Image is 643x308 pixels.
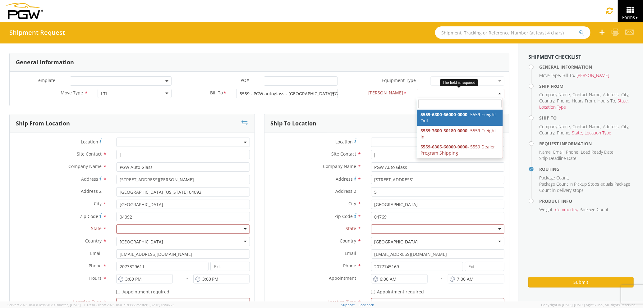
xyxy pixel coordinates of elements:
span: Move Type [539,72,560,78]
span: [PERSON_NAME] [576,72,609,78]
span: Hours To [597,98,615,104]
h4: Routing [539,167,634,171]
li: , [553,149,564,155]
li: , [563,72,575,79]
img: pgw-form-logo-1aaa8060b1cc70fad034.png [5,3,43,19]
span: Phone [89,263,102,269]
span: Company Name [539,92,570,97]
span: Appointment [329,275,356,281]
span: PO# [241,77,249,83]
span: Contact Name [572,124,600,129]
span: State [572,130,582,136]
span: State [618,98,628,104]
span: - 5559 Dealer Program Shipping [421,144,495,156]
span: Company Name [539,124,570,129]
span: Zip Code [335,213,353,219]
span: Location Type [539,104,566,110]
label: Appointment required [371,288,425,295]
span: Bill Code [369,90,403,97]
li: , [581,149,614,155]
li: , [557,130,570,136]
li: , [539,149,552,155]
button: Submit [528,277,634,288]
span: Bill To [563,72,574,78]
span: Copyright © [DATE]-[DATE] Agistix Inc., All Rights Reserved [541,302,636,307]
span: Country [539,130,554,136]
span: Ship Deadline Date [539,155,576,161]
span: Forms [622,14,639,20]
a: Support [342,302,355,307]
span: - [186,275,188,281]
li: , [597,98,616,104]
span: Location [81,139,98,145]
span: Contact Name [572,92,600,97]
span: Site Contact [77,151,102,157]
h3: Ship To Location [271,120,317,127]
span: Equipment Type [382,77,416,83]
span: Country [539,98,554,104]
input: Appointment required [116,290,120,294]
span: Name [539,149,551,155]
h3: General Information [16,59,74,66]
div: [GEOGRAPHIC_DATA] [120,239,163,245]
li: , [603,124,620,130]
li: , [618,98,629,104]
span: Package Count [580,206,609,212]
span: City [349,201,356,206]
li: , [539,124,571,130]
li: , [539,130,555,136]
h4: Product Info [539,199,634,203]
a: Feedback [359,302,374,307]
span: Country [340,238,356,244]
span: Company Name [323,163,356,169]
span: Address 2 [336,188,356,194]
span: Email [90,250,102,256]
span: Package Count in Pickup Stops equals Package Count in delivery stops [539,181,630,193]
span: 5559-6300-66000-0000 [421,111,468,117]
span: 5559-6305-66000-0000 [421,144,468,150]
span: Location [336,139,353,145]
span: Email [553,149,563,155]
span: - [441,275,443,281]
li: , [566,149,579,155]
span: - 5559 Freight In [421,128,496,140]
h3: Ship From Location [16,120,70,127]
span: Commodity [555,206,577,212]
li: , [621,92,629,98]
li: , [539,175,569,181]
div: 5559 - PGW autoglass - [GEOGRAPHIC_DATA] [GEOGRAPHIC_DATA] [240,91,377,97]
input: Appointment required [371,290,375,294]
h4: General Information [539,65,634,69]
strong: Shipment Checklist [528,53,581,60]
span: Hours From [572,98,595,104]
span: Location Type [328,299,356,305]
label: Appointment required [116,288,171,295]
span: Location Type [585,130,611,136]
span: City [621,124,628,129]
h4: Request Information [539,141,634,146]
span: Zip Code [80,213,98,219]
li: , [572,98,596,104]
span: Address [336,176,353,182]
span: Address [81,176,98,182]
span: State [346,225,356,231]
span: Server: 2025.18.0-d1e9a510831 [7,302,95,307]
span: Site Contact [332,151,356,157]
span: master, [DATE] 11:12:30 [57,302,95,307]
input: Ext. [210,262,250,271]
input: Shipment, Tracking or Reference Number (at least 4 chars) [435,26,590,39]
li: , [539,206,553,213]
div: The field is required [440,79,478,86]
span: Template [36,77,55,83]
h4: Shipment Request [9,29,65,36]
span: City [621,92,628,97]
span: Company Name [68,163,102,169]
span: Phone [566,149,578,155]
span: Load Ready Date [581,149,613,155]
li: , [572,130,583,136]
li: , [557,98,570,104]
span: City [94,201,102,206]
li: , [603,92,620,98]
span: Address [603,124,619,129]
li: , [539,72,561,79]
